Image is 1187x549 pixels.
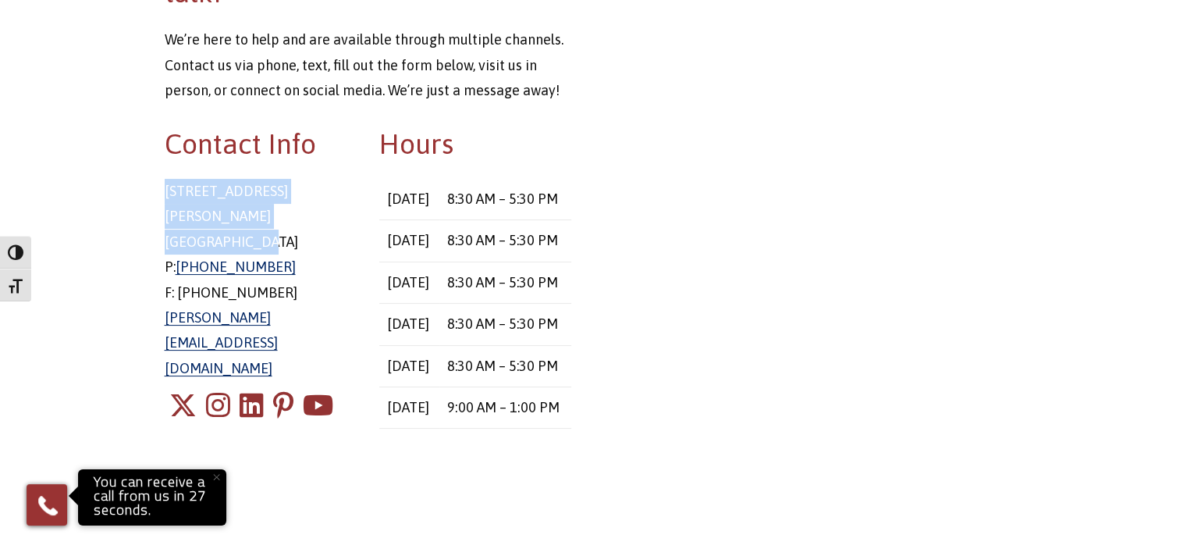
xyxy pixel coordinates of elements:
p: We’re here to help and are available through multiple channels. Contact us via phone, text, fill ... [165,27,572,103]
a: X [169,381,197,430]
a: Pinterest [273,381,293,430]
h2: Hours [379,124,571,163]
time: 8:30 AM – 5:30 PM [447,274,558,291]
td: [DATE] [379,179,439,220]
a: [PHONE_NUMBER] [176,258,296,275]
p: [STREET_ADDRESS] [PERSON_NAME][GEOGRAPHIC_DATA] P: F: [PHONE_NUMBER] [165,179,357,381]
a: Youtube [303,381,333,430]
time: 8:30 AM – 5:30 PM [447,191,558,207]
time: 9:00 AM – 1:00 PM [447,399,560,415]
a: LinkedIn [240,381,264,430]
time: 8:30 AM – 5:30 PM [447,315,558,332]
td: [DATE] [379,220,439,262]
td: [DATE] [379,262,439,303]
time: 8:30 AM – 5:30 PM [447,358,558,374]
td: [DATE] [379,387,439,428]
td: [DATE] [379,345,439,387]
h2: Contact Info [165,124,357,163]
time: 8:30 AM – 5:30 PM [447,232,558,248]
a: [PERSON_NAME][EMAIL_ADDRESS][DOMAIN_NAME] [165,309,278,376]
a: Instagram [206,381,230,430]
td: [DATE] [379,304,439,345]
